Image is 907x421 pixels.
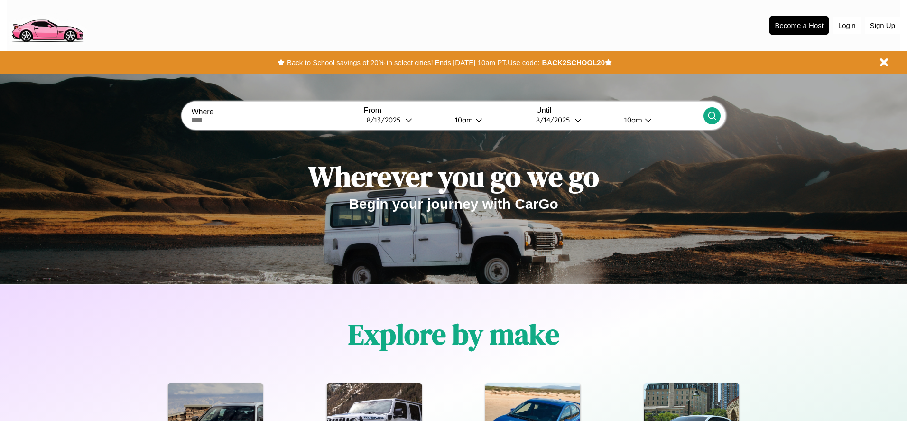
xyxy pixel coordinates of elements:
div: 10am [620,115,645,124]
div: 8 / 14 / 2025 [536,115,574,124]
label: From [364,106,531,115]
div: 10am [450,115,475,124]
div: 8 / 13 / 2025 [367,115,405,124]
button: Sign Up [865,17,900,34]
button: 10am [447,115,531,125]
button: 10am [617,115,703,125]
img: logo [7,5,87,45]
h1: Explore by make [348,315,559,354]
button: Login [833,17,861,34]
label: Where [191,108,358,116]
label: Until [536,106,703,115]
button: 8/13/2025 [364,115,447,125]
b: BACK2SCHOOL20 [542,58,605,66]
button: Become a Host [769,16,829,35]
button: Back to School savings of 20% in select cities! Ends [DATE] 10am PT.Use code: [285,56,542,69]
